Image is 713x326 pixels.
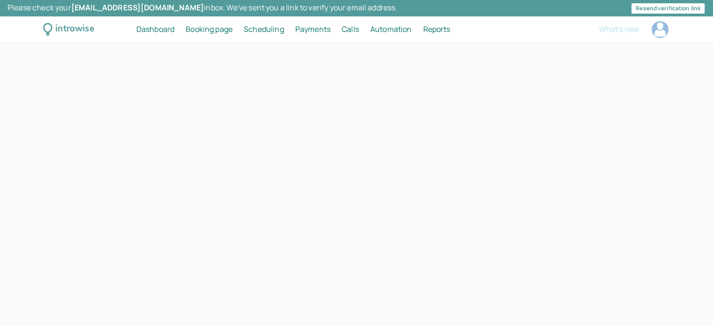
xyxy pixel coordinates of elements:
span: Scheduling [244,24,284,34]
div: introwise [55,22,94,37]
a: Automation [370,23,412,36]
span: What's new [599,24,639,34]
a: Scheduling [244,23,284,36]
a: Payments [295,23,330,36]
a: Dashboard [136,23,174,36]
span: Payments [295,24,330,34]
span: Booking page [186,24,233,34]
span: Dashboard [136,24,174,34]
span: Automation [370,24,412,34]
iframe: Chat Widget [666,281,713,326]
button: What's new [599,25,639,33]
button: Resend verification link [630,2,705,15]
span: Resend verification link [636,4,700,12]
span: Calls [342,24,359,34]
a: introwise [43,22,94,37]
b: [EMAIL_ADDRESS][DOMAIN_NAME] [71,2,204,13]
span: Please check your inbox. We've sent you a link to verify your email address. [8,2,398,13]
a: Reports [423,23,450,36]
a: Calls [342,23,359,36]
a: Account [650,20,670,39]
a: Booking page [186,23,233,36]
span: Reports [423,24,450,34]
